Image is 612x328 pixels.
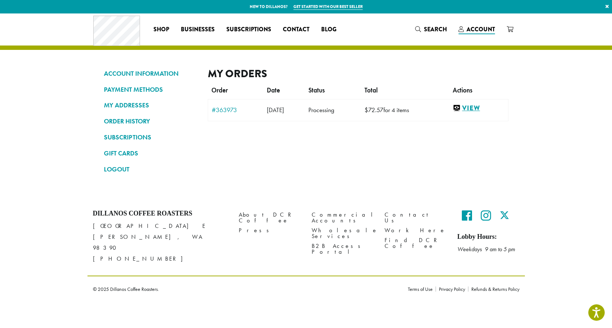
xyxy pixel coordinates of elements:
span: Shop [153,25,169,34]
span: $ [365,106,368,114]
a: Commercial Accounts [312,210,374,225]
a: PAYMENT METHODS [104,83,197,96]
a: Search [409,23,453,35]
a: Work Here [385,226,447,236]
em: Weekdays 9 am to 5 pm [457,245,515,253]
span: 72.57 [365,106,383,114]
a: #363973 [212,107,260,113]
a: SUBSCRIPTIONS [104,131,197,143]
td: for 4 items [361,99,449,121]
a: Terms of Use [408,286,436,292]
a: B2B Access Portal [312,241,374,257]
span: Search [424,25,447,33]
p: [GEOGRAPHIC_DATA] E [PERSON_NAME], WA 98390 [PHONE_NUMBER] [93,221,228,264]
td: Processing [305,99,361,121]
a: Find DCR Coffee [385,236,447,251]
span: Subscriptions [226,25,271,34]
h4: Dillanos Coffee Roasters [93,210,228,218]
span: Total [365,86,378,94]
span: Date [267,86,280,94]
a: Wholesale Services [312,226,374,241]
a: Press [239,226,301,236]
a: Contact Us [385,210,447,225]
a: Get started with our best seller [293,4,363,10]
a: GIFT CARDS [104,147,197,159]
h2: My Orders [208,67,508,80]
a: Shop [148,24,175,35]
a: View [453,104,504,113]
span: Businesses [181,25,215,34]
span: Status [308,86,325,94]
span: Actions [453,86,472,94]
a: MY ADDRESSES [104,99,197,111]
span: [DATE] [267,106,284,114]
span: Account [467,25,495,33]
a: About DCR Coffee [239,210,301,225]
a: Refunds & Returns Policy [468,286,519,292]
span: Contact [283,25,309,34]
span: Order [211,86,228,94]
a: LOGOUT [104,163,197,175]
nav: Account pages [104,67,197,181]
a: Privacy Policy [436,286,468,292]
h5: Lobby Hours: [457,233,519,241]
a: ACCOUNT INFORMATION [104,67,197,80]
p: © 2025 Dillanos Coffee Roasters. [93,286,397,292]
a: ORDER HISTORY [104,115,197,127]
span: Blog [321,25,336,34]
